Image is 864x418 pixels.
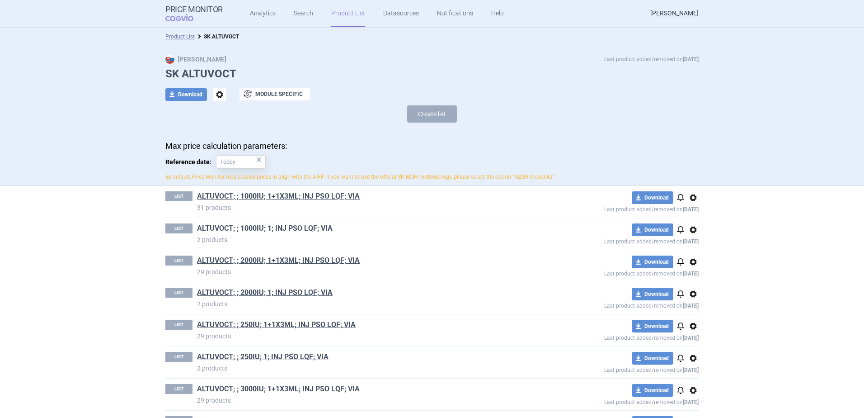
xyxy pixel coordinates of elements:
[165,173,699,181] p: By default, Price Monitor recalculates prices in align with the AIFP. If you want to use the offi...
[197,223,333,233] a: ALTUVOCT; ; 1000IU; 1; INJ PSO LQF; VIA
[165,155,216,169] span: Reference date:
[197,191,360,201] a: ALTUVOCT; ; 1000IU; 1+1X3ML; INJ PSO LQF; VIA
[165,5,223,14] strong: Price Monitor
[632,384,673,397] button: Download
[197,384,360,394] a: ALTUVOCT; ; 3000IU; 1+1X3ML; INJ PSO LQF; VIA
[539,397,699,405] p: Last product added/removed on
[632,191,673,204] button: Download
[604,55,699,64] p: Last product added/removed on
[197,320,356,330] a: ALTUVOCT; ; 250IU; 1+1X3ML; INJ PSO LQF; VIA
[632,352,673,365] button: Download
[165,320,193,330] p: LIST
[539,365,699,373] p: Last product added/removed on
[539,236,699,245] p: Last product added/removed on
[165,384,193,394] p: LIST
[165,352,193,362] p: LIST
[197,299,539,309] p: 2 products
[632,223,673,236] button: Download
[197,384,539,396] h1: ALTUVOCT; ; 3000IU; 1+1X3ML; INJ PSO LQF; VIA
[195,32,239,41] li: SK ALTUVOCT
[197,352,329,362] a: ALTUVOCT; ; 250IU; 1; INJ PSO LQF; VIA
[539,332,699,341] p: Last product added/removed on
[197,256,360,266] a: ALTUVOCT; ; 2000IU; 1+1X3ML; INJ PSO LQF; VIA
[165,256,193,266] p: LIST
[683,56,699,62] strong: [DATE]
[165,223,193,233] p: LIST
[197,256,539,267] h1: ALTUVOCT; ; 2000IU; 1+1X3ML; INJ PSO LQF; VIA
[683,303,699,309] strong: [DATE]
[197,267,539,276] p: 29 products
[197,396,539,405] p: 29 products
[197,352,539,364] h1: ALTUVOCT; ; 250IU; 1; INJ PSO LQF; VIA
[165,288,193,298] p: LIST
[407,105,457,123] button: Create list
[165,5,223,22] a: Price MonitorCOGVIO
[683,238,699,245] strong: [DATE]
[256,155,262,165] div: ×
[197,203,539,212] p: 31 products
[197,288,539,299] h1: ALTUVOCT; ; 2000IU; 1; INJ PSO LQF; VIA
[683,271,699,277] strong: [DATE]
[165,32,195,41] li: Product List
[632,288,673,300] button: Download
[197,235,539,244] p: 2 products
[683,206,699,213] strong: [DATE]
[539,268,699,277] p: Last product added/removed on
[539,204,699,213] p: Last product added/removed on
[197,288,333,298] a: ALTUVOCT; ; 2000IU; 1; INJ PSO LQF; VIA
[165,14,206,21] span: COGVIO
[165,191,193,201] p: LIST
[165,56,226,63] strong: [PERSON_NAME]
[197,332,539,341] p: 29 products
[683,399,699,405] strong: [DATE]
[632,256,673,268] button: Download
[239,88,310,100] button: Module specific
[165,88,207,101] button: Download
[165,141,699,151] p: Max price calculation parameters:
[632,320,673,332] button: Download
[165,33,195,40] a: Product List
[197,223,539,235] h1: ALTUVOCT; ; 1000IU; 1; INJ PSO LQF; VIA
[197,191,539,203] h1: ALTUVOCT; ; 1000IU; 1+1X3ML; INJ PSO LQF; VIA
[204,33,239,40] strong: SK ALTUVOCT
[216,155,266,169] input: Reference date:×
[197,364,539,373] p: 2 products
[539,300,699,309] p: Last product added/removed on
[197,320,539,332] h1: ALTUVOCT; ; 250IU; 1+1X3ML; INJ PSO LQF; VIA
[165,67,699,81] h1: SK ALTUVOCT
[165,55,174,64] img: SK
[683,367,699,373] strong: [DATE]
[683,335,699,341] strong: [DATE]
